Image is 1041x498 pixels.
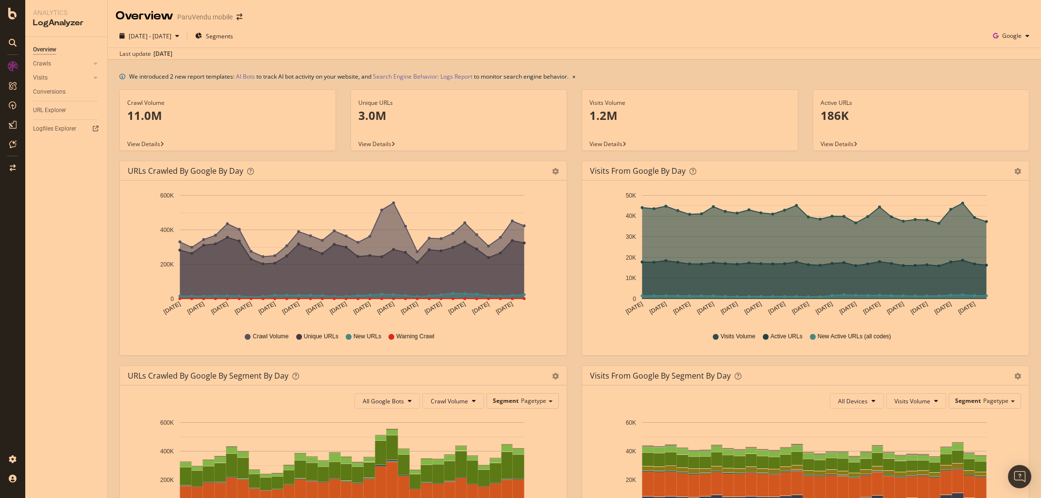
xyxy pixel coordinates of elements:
text: [DATE] [743,300,763,315]
text: [DATE] [257,300,277,315]
div: URLs Crawled by Google By Segment By Day [128,371,288,381]
span: Segments [206,32,233,40]
a: Search Engine Behavior: Logs Report [373,71,472,82]
span: New URLs [353,332,381,341]
div: LogAnalyzer [33,17,100,29]
text: 60K [626,419,636,426]
span: Visits Volume [894,397,930,405]
div: Unique URLs [358,99,559,107]
div: Open Intercom Messenger [1008,465,1031,488]
text: 0 [633,296,636,302]
text: 50K [626,192,636,199]
text: [DATE] [862,300,881,315]
text: [DATE] [933,300,953,315]
div: Overview [33,45,56,55]
button: All Devices [830,393,884,409]
text: 20K [626,477,636,484]
svg: A chart. [128,188,559,323]
span: Unique URLs [304,332,338,341]
span: Crawl Volume [431,397,468,405]
text: [DATE] [329,300,348,315]
span: Active URLs [771,332,803,341]
text: [DATE] [471,300,490,315]
text: [DATE] [447,300,467,315]
text: [DATE] [234,300,253,315]
text: 600K [160,419,174,426]
div: Visits from Google by day [590,166,686,176]
div: Visits from Google By Segment By Day [590,371,731,381]
div: gear [552,168,559,175]
a: Crawls [33,59,91,69]
span: Crawl Volume [252,332,288,341]
text: 400K [160,448,174,455]
p: 1.2M [589,107,790,124]
div: info banner [119,71,1029,82]
a: Conversions [33,87,101,97]
div: arrow-right-arrow-left [236,14,242,20]
text: [DATE] [210,300,229,315]
button: Google [989,28,1033,44]
div: Overview [116,8,173,24]
text: [DATE] [281,300,301,315]
text: [DATE] [791,300,810,315]
text: [DATE] [886,300,905,315]
svg: A chart. [590,188,1021,323]
text: [DATE] [305,300,324,315]
a: Overview [33,45,101,55]
div: Conversions [33,87,66,97]
text: [DATE] [720,300,739,315]
text: [DATE] [376,300,395,315]
div: Crawls [33,59,51,69]
text: 200K [160,261,174,268]
text: [DATE] [353,300,372,315]
text: [DATE] [400,300,419,315]
a: Visits [33,73,91,83]
div: Last update [119,50,172,58]
p: 11.0M [127,107,328,124]
span: New Active URLs (all codes) [818,332,891,341]
text: [DATE] [909,300,929,315]
text: [DATE] [957,300,976,315]
button: Segments [191,28,237,44]
text: [DATE] [648,300,668,315]
text: [DATE] [162,300,182,315]
button: Visits Volume [886,393,946,409]
span: View Details [127,140,160,148]
div: URL Explorer [33,105,66,116]
text: [DATE] [767,300,787,315]
div: ParuVendu mobile [177,12,233,22]
span: View Details [358,140,391,148]
button: close banner [570,69,578,83]
text: 20K [626,254,636,261]
div: Logfiles Explorer [33,124,76,134]
div: gear [1014,373,1021,380]
div: URLs Crawled by Google by day [128,166,243,176]
div: Analytics [33,8,100,17]
text: [DATE] [696,300,715,315]
span: View Details [821,140,854,148]
a: URL Explorer [33,105,101,116]
button: All Google Bots [354,393,420,409]
p: 3.0M [358,107,559,124]
div: Crawl Volume [127,99,328,107]
span: Visits Volume [721,332,756,341]
button: Crawl Volume [422,393,484,409]
text: 0 [170,296,174,302]
text: 10K [626,275,636,282]
span: Google [1002,32,1022,40]
a: Logfiles Explorer [33,124,101,134]
span: Pagetype [983,397,1008,405]
p: 186K [821,107,1022,124]
text: 30K [626,233,636,240]
span: View Details [589,140,622,148]
span: Segment [493,397,519,405]
text: 200K [160,477,174,484]
span: All Google Bots [363,397,404,405]
text: [DATE] [838,300,857,315]
text: [DATE] [815,300,834,315]
span: [DATE] - [DATE] [129,32,171,40]
a: AI Bots [236,71,255,82]
text: [DATE] [672,300,691,315]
